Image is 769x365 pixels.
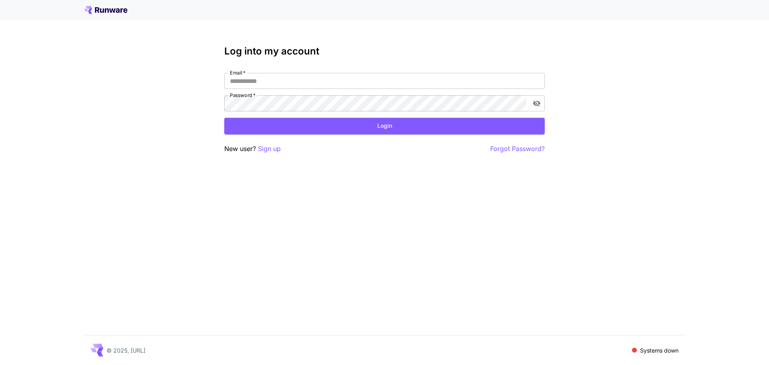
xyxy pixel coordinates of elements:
p: New user? [224,144,281,154]
h3: Log into my account [224,46,545,57]
button: Sign up [258,144,281,154]
p: © 2025, [URL] [107,346,145,355]
label: Email [230,69,246,76]
button: Login [224,118,545,134]
label: Password [230,92,256,99]
p: Systems down [640,346,678,355]
button: Forgot Password? [490,144,545,154]
button: toggle password visibility [529,96,544,111]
